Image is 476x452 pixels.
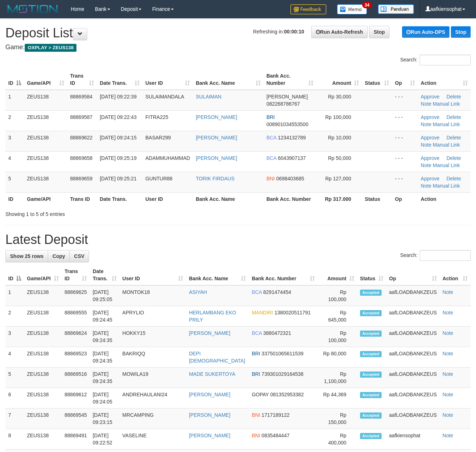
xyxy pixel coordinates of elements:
a: [PERSON_NAME] [189,392,230,397]
span: [DATE] 09:25:21 [100,176,136,181]
span: Rp 30,000 [328,94,351,100]
a: Approve [421,176,439,181]
a: Note [443,371,453,377]
th: Game/API: activate to sort column ascending [24,69,67,90]
a: Manual Link [433,101,460,107]
a: Delete [447,135,461,140]
td: 88869491 [62,429,90,449]
th: Bank Acc. Number: activate to sort column ascending [263,69,316,90]
th: Trans ID [67,192,97,206]
span: Copy 6043907137 to clipboard [278,155,306,161]
th: Game/API: activate to sort column ascending [24,265,62,285]
a: Note [421,142,431,148]
td: MONTOK18 [120,285,186,306]
th: Date Trans.: activate to sort column ascending [90,265,120,285]
td: 88869624 [62,327,90,347]
td: aafLOADBANKZEUS [386,388,440,409]
span: Refreshing in: [253,29,304,34]
span: Copy 3880472321 to clipboard [263,330,291,336]
td: ZEUS138 [24,151,67,172]
span: [DATE] 09:22:39 [100,94,136,100]
span: Accepted [360,351,382,357]
th: User ID: activate to sort column ascending [143,69,193,90]
input: Search: [420,250,471,261]
a: Manual Link [433,142,460,148]
img: MOTION_logo.png [5,4,60,14]
span: [DATE] 09:22:43 [100,114,136,120]
a: Manual Link [433,183,460,189]
td: Rp 400,000 [318,429,357,449]
span: 88869658 [70,155,92,161]
a: Run Auto-Refresh [311,26,368,38]
div: Showing 1 to 5 of 5 entries [5,208,193,218]
span: BASAR299 [145,135,171,140]
th: Trans ID: activate to sort column ascending [67,69,97,90]
td: VASELINE [120,429,186,449]
span: Copy 082268786767 to clipboard [266,101,300,107]
td: 4 [5,151,24,172]
span: BCA [266,155,276,161]
a: Note [421,162,431,168]
td: Rp 80,000 [318,347,357,368]
span: [DATE] 09:24:15 [100,135,136,140]
span: [PERSON_NAME] [266,94,308,100]
th: Status: activate to sort column ascending [362,69,392,90]
td: [DATE] 09:24:35 [90,347,120,368]
h1: Deposit List [5,26,471,40]
th: Bank Acc. Number [263,192,316,206]
td: ZEUS138 [24,347,62,368]
td: [DATE] 09:24:05 [90,388,120,409]
span: CSV [74,253,84,259]
label: Search: [400,250,471,261]
td: ZEUS138 [24,172,67,192]
td: MRCAMPING [120,409,186,429]
td: 88869545 [62,409,90,429]
td: 5 [5,172,24,192]
td: Rp 100,000 [318,327,357,347]
td: ZEUS138 [24,409,62,429]
strong: 00:00:10 [284,29,304,34]
td: ZEUS138 [24,368,62,388]
th: Bank Acc. Name [193,192,263,206]
span: BCA [252,330,262,336]
a: Note [421,121,431,127]
span: Accepted [360,310,382,316]
span: BCA [266,135,276,140]
th: Date Trans. [97,192,143,206]
span: Copy 337501065611539 to clipboard [262,351,304,356]
label: Search: [400,55,471,65]
td: ZEUS138 [24,327,62,347]
span: Copy 0835484447 to clipboard [262,433,290,438]
span: Rp 100,000 [325,114,351,120]
span: 88869587 [70,114,92,120]
a: [PERSON_NAME] [196,155,237,161]
td: MOWILA19 [120,368,186,388]
span: 88869659 [70,176,92,181]
span: [DATE] 09:25:19 [100,155,136,161]
td: Rp 1,100,000 [318,368,357,388]
th: ID: activate to sort column descending [5,69,24,90]
span: Accepted [360,290,382,296]
span: Copy 739301029164538 to clipboard [262,371,304,377]
th: Rp 317.000 [316,192,362,206]
td: [DATE] 09:24:45 [90,306,120,327]
span: Copy 081352953382 to clipboard [270,392,304,397]
span: Accepted [360,433,382,439]
td: aafLOADBANKZEUS [386,347,440,368]
th: Amount: activate to sort column ascending [318,265,357,285]
span: Rp 50,000 [328,155,351,161]
a: [PERSON_NAME] [189,412,230,418]
span: Accepted [360,331,382,337]
span: BRI [266,114,275,120]
th: ID [5,192,24,206]
span: Rp 127,000 [325,176,351,181]
td: - - - [392,110,418,131]
a: Stop [451,26,471,38]
td: 4 [5,347,24,368]
img: Button%20Memo.svg [337,4,367,14]
td: aafLOADBANKZEUS [386,327,440,347]
a: Note [443,351,453,356]
a: Approve [421,94,439,100]
a: CSV [69,250,89,262]
a: Delete [447,94,461,100]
